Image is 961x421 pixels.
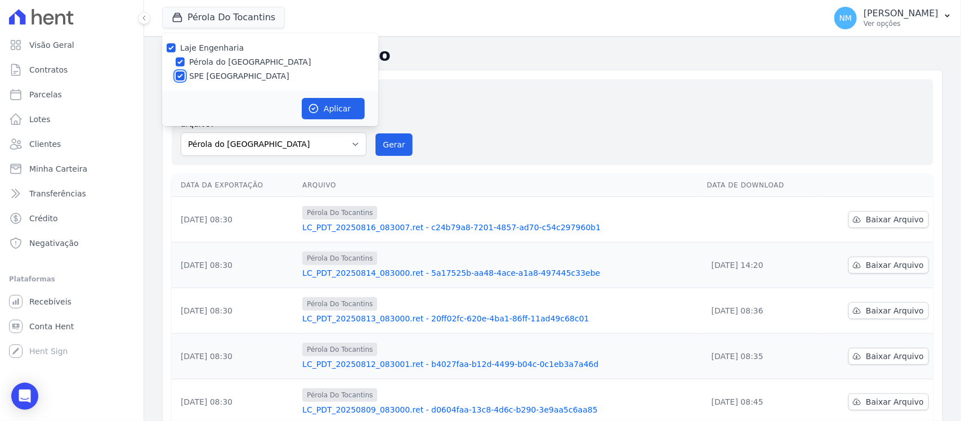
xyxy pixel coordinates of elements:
[189,56,311,68] label: Pérola do [GEOGRAPHIC_DATA]
[376,133,413,156] button: Gerar
[5,290,139,313] a: Recebíveis
[302,222,698,233] a: LC_PDT_20250816_083007.ret - c24b79a8-7201-4857-ad70-c54c297960b1
[302,252,377,265] span: Pérola Do Tocantins
[29,39,74,51] span: Visão Geral
[29,138,61,150] span: Clientes
[5,158,139,180] a: Minha Carteira
[162,7,285,28] button: Pérola Do Tocantins
[5,59,139,81] a: Contratos
[866,396,924,407] span: Baixar Arquivo
[5,232,139,254] a: Negativação
[864,19,938,28] p: Ver opções
[866,305,924,316] span: Baixar Arquivo
[11,383,38,410] div: Open Intercom Messenger
[866,351,924,362] span: Baixar Arquivo
[5,315,139,338] a: Conta Hent
[866,259,924,271] span: Baixar Arquivo
[180,43,244,52] label: Laje Engenharia
[302,359,698,370] a: LC_PDT_20250812_083001.ret - b4027faa-b12d-4499-b04c-0c1eb3a7a46d
[825,2,961,34] button: NM [PERSON_NAME] Ver opções
[302,267,698,279] a: LC_PDT_20250814_083000.ret - 5a17525b-aa48-4ace-a1a8-497445c33ebe
[29,64,68,75] span: Contratos
[864,8,938,19] p: [PERSON_NAME]
[5,182,139,205] a: Transferências
[162,45,943,65] h2: Exportações de Retorno
[189,70,289,82] label: SPE [GEOGRAPHIC_DATA]
[298,174,703,197] th: Arquivo
[29,163,87,174] span: Minha Carteira
[172,334,298,379] td: [DATE] 08:30
[5,83,139,106] a: Parcelas
[302,98,365,119] button: Aplicar
[703,288,816,334] td: [DATE] 08:36
[29,89,62,100] span: Parcelas
[839,14,852,22] span: NM
[302,388,377,402] span: Pérola Do Tocantins
[29,321,74,332] span: Conta Hent
[848,393,929,410] a: Baixar Arquivo
[29,238,79,249] span: Negativação
[866,214,924,225] span: Baixar Arquivo
[29,213,58,224] span: Crédito
[703,243,816,288] td: [DATE] 14:20
[172,288,298,334] td: [DATE] 08:30
[29,296,71,307] span: Recebíveis
[848,302,929,319] a: Baixar Arquivo
[5,34,139,56] a: Visão Geral
[172,197,298,243] td: [DATE] 08:30
[5,207,139,230] a: Crédito
[5,133,139,155] a: Clientes
[29,114,51,125] span: Lotes
[9,272,135,286] div: Plataformas
[848,257,929,274] a: Baixar Arquivo
[302,206,377,220] span: Pérola Do Tocantins
[703,334,816,379] td: [DATE] 08:35
[302,404,698,415] a: LC_PDT_20250809_083000.ret - d0604faa-13c8-4d6c-b290-3e9aa5c6aa85
[172,174,298,197] th: Data da Exportação
[5,108,139,131] a: Lotes
[302,343,377,356] span: Pérola Do Tocantins
[172,243,298,288] td: [DATE] 08:30
[302,313,698,324] a: LC_PDT_20250813_083000.ret - 20ff02fc-620e-4ba1-86ff-11ad49c68c01
[29,188,86,199] span: Transferências
[703,174,816,197] th: Data de Download
[848,211,929,228] a: Baixar Arquivo
[848,348,929,365] a: Baixar Arquivo
[302,297,377,311] span: Pérola Do Tocantins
